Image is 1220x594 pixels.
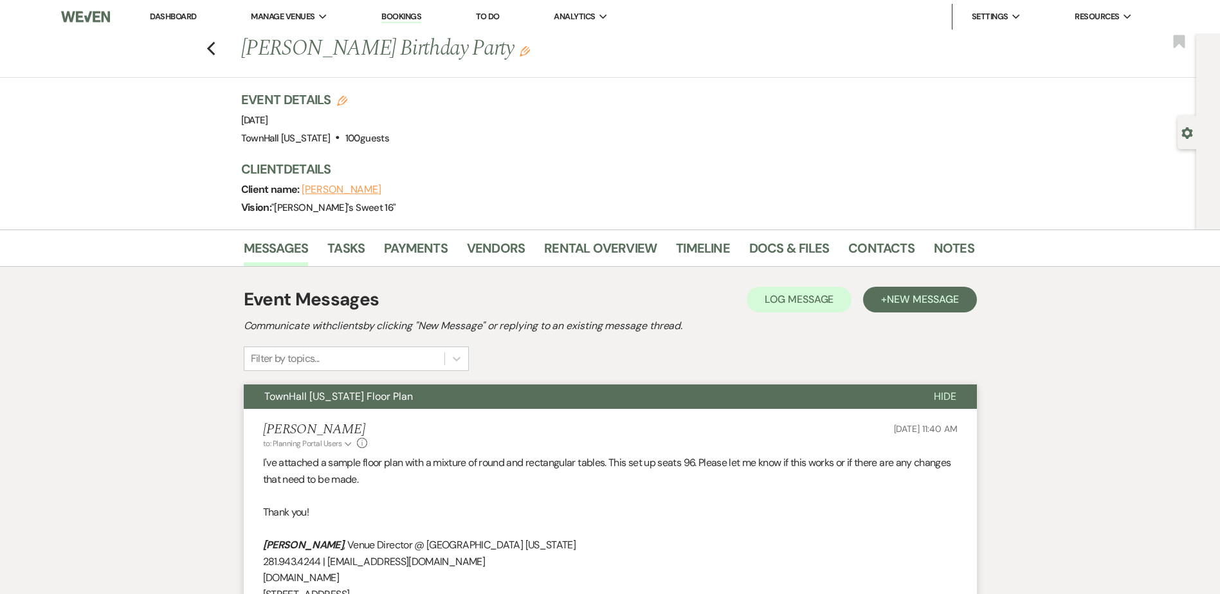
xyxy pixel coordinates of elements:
[251,10,314,23] span: Manage Venues
[241,132,331,145] span: TownHall [US_STATE]
[345,132,389,145] span: 100 guests
[676,238,730,266] a: Timeline
[1181,126,1193,138] button: Open lead details
[520,45,530,57] button: Edit
[554,10,595,23] span: Analytics
[263,422,368,438] h5: [PERSON_NAME]
[327,238,365,266] a: Tasks
[1075,10,1119,23] span: Resources
[863,287,976,312] button: +New Message
[263,570,958,586] p: [DOMAIN_NAME]
[894,423,958,435] span: [DATE] 11:40 AM
[263,504,958,521] p: Thank you!
[241,160,961,178] h3: Client Details
[251,351,320,366] div: Filter by topics...
[467,238,525,266] a: Vendors
[263,538,344,552] em: [PERSON_NAME]
[271,201,396,214] span: " [PERSON_NAME]'s Sweet 16 "
[241,114,268,127] span: [DATE]
[244,318,977,334] h2: Communicate with clients by clicking "New Message" or replying to an existing message thread.
[244,238,309,266] a: Messages
[263,438,342,449] span: to: Planning Portal Users
[749,238,829,266] a: Docs & Files
[263,553,958,570] p: 281.943.4244 | [EMAIL_ADDRESS][DOMAIN_NAME]
[244,384,913,409] button: TownHall [US_STATE] Floor Plan
[913,384,977,409] button: Hide
[264,390,413,403] span: TownHall [US_STATE] Floor Plan
[241,33,817,64] h1: [PERSON_NAME] Birthday Party
[241,91,389,109] h3: Event Details
[381,11,421,23] a: Bookings
[887,292,958,306] span: New Message
[150,11,196,22] a: Dashboard
[241,183,302,196] span: Client name:
[476,11,500,22] a: To Do
[747,287,851,312] button: Log Message
[61,3,110,30] img: Weven Logo
[544,238,657,266] a: Rental Overview
[848,238,915,266] a: Contacts
[302,184,381,195] button: [PERSON_NAME]
[384,238,448,266] a: Payments
[244,286,379,313] h1: Event Messages
[241,201,272,214] span: Vision:
[765,292,833,306] span: Log Message
[972,10,1008,23] span: Settings
[263,455,958,487] p: I've attached a sample floor plan with a mixture of round and rectangular tables. This set up sea...
[934,238,974,266] a: Notes
[263,438,354,449] button: to: Planning Portal Users
[263,537,958,553] p: , Venue Director @ [GEOGRAPHIC_DATA] [US_STATE]
[934,390,956,403] span: Hide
